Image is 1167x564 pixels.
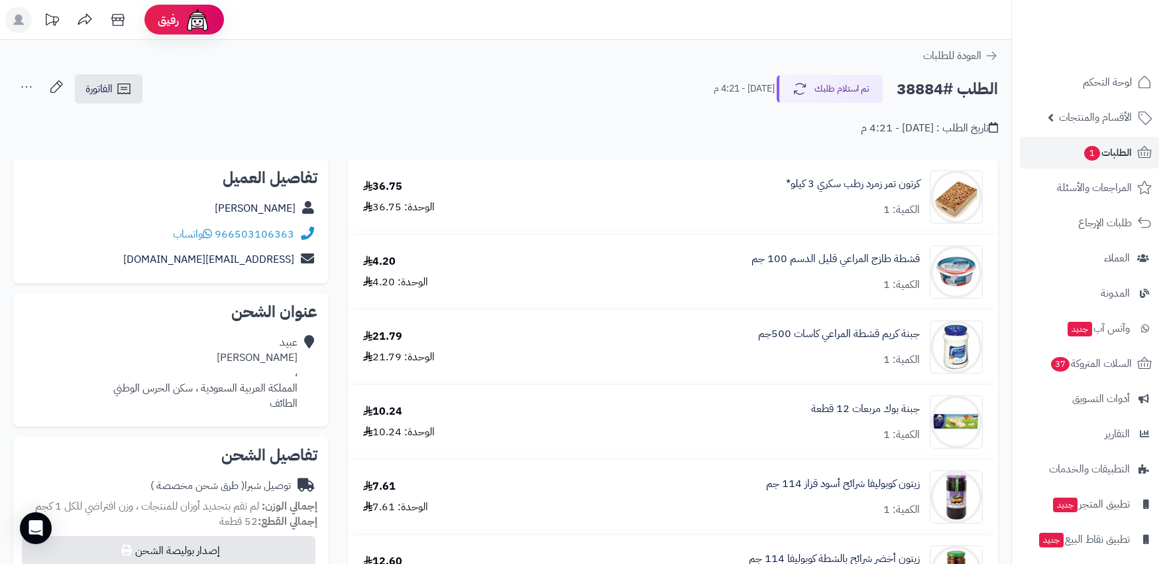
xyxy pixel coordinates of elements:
span: المدونة [1101,284,1130,303]
a: طلبات الإرجاع [1020,207,1159,239]
a: لوحة التحكم [1020,66,1159,98]
div: الكمية: 1 [883,502,920,518]
a: المدونة [1020,277,1159,309]
a: تطبيق نقاط البيعجديد [1020,524,1159,555]
span: 1 [1084,146,1100,161]
span: العملاء [1104,249,1130,267]
a: التطبيقات والخدمات [1020,453,1159,485]
div: Open Intercom Messenger [20,512,52,544]
div: الوحدة: 36.75 [363,200,435,215]
span: جديد [1053,498,1078,512]
div: الوحدة: 7.61 [363,500,428,515]
a: التقارير [1020,418,1159,450]
span: الأقسام والمنتجات [1059,108,1132,127]
button: تم استلام طلبك [777,75,883,103]
h2: تفاصيل العميل [24,170,317,186]
div: 4.20 [363,254,396,269]
div: الكمية: 1 [883,277,920,293]
span: التقارير [1105,425,1130,443]
a: كرتون تمر زمرد رطب سكري 3 كيلو* [786,176,920,192]
div: الوحدة: 21.79 [363,350,435,365]
a: واتساب [173,226,212,242]
a: 966503106363 [215,226,294,242]
small: 52 قطعة [219,514,317,529]
a: تحديثات المنصة [35,7,68,36]
small: [DATE] - 4:21 م [714,82,775,96]
span: رفيق [158,12,179,28]
span: الطلبات [1083,143,1132,162]
div: 21.79 [363,329,402,344]
span: السلات المتروكة [1050,354,1132,373]
span: وآتس آب [1066,319,1130,338]
span: تطبيق المتجر [1052,495,1130,514]
div: توصيل شبرا [150,478,291,494]
strong: إجمالي الوزن: [262,498,317,514]
span: الفاتورة [85,81,113,97]
strong: إجمالي القطع: [258,514,317,529]
div: 7.61 [363,479,396,494]
a: السلات المتروكة37 [1020,348,1159,380]
a: قشطة طازج المراعي قليل الدسم 100 جم [751,251,920,267]
a: أدوات التسويق [1020,383,1159,415]
a: [PERSON_NAME] [215,200,296,216]
span: تطبيق نقاط البيع [1038,530,1130,549]
h2: عنوان الشحن [24,304,317,320]
a: وآتس آبجديد [1020,313,1159,344]
img: 1676894531-C1919836-C105-4A06-813B-C58AF41E35D8-90x90.jpeg [930,171,982,224]
a: جبنة بوك مربعات 12 قطعة [811,401,920,417]
a: زيتون كوبوليفا شرائح أسود قزاز 114 جم [766,476,920,492]
span: ( طرق شحن مخصصة ) [150,478,245,494]
span: المراجعات والأسئلة [1057,178,1132,197]
span: جديد [1068,322,1092,336]
span: أدوات التسويق [1072,389,1130,408]
a: العودة للطلبات [923,48,998,64]
img: 218765969c79adb84a6065084f6d7d47141d-90x90.jpg [930,395,982,449]
span: التطبيقات والخدمات [1049,460,1130,478]
span: طلبات الإرجاع [1078,214,1132,232]
div: عبيد [PERSON_NAME] ، المملكة العربية السعودية ، سكن الحرس الوطني الطائف [113,335,298,411]
span: العودة للطلبات [923,48,981,64]
a: جبنة كريم قشطة المراعي كاسات 500جم [758,326,920,342]
div: 36.75 [363,179,402,194]
span: 37 [1051,357,1070,372]
h2: الطلب #38884 [897,76,998,103]
div: تاريخ الطلب : [DATE] - 4:21 م [861,121,998,136]
div: 10.24 [363,404,402,419]
a: الفاتورة [75,74,142,104]
a: المراجعات والأسئلة [1020,172,1159,204]
a: الطلبات1 [1020,137,1159,169]
img: 1664624562-%D8%AA%D9%86%D8%B2%D9%8A%D9%84%20(12)-90x90.jpg [930,320,982,374]
div: الوحدة: 4.20 [363,275,428,290]
img: ai-face.png [184,7,211,33]
img: 1672056408-448552-01-90x90.jpg [930,246,982,299]
a: تطبيق المتجرجديد [1020,488,1159,520]
div: الكمية: 1 [883,202,920,218]
a: العملاء [1020,242,1159,274]
span: لم تقم بتحديد أوزان للمنتجات ، وزن افتراضي للكل 1 كجم [35,498,259,514]
span: جديد [1039,533,1064,547]
div: الوحدة: 10.24 [363,425,435,440]
img: 4363c4173234f4df69ece137d125613da13a-90x90.jpg [930,470,982,524]
div: الكمية: 1 [883,427,920,443]
div: الكمية: 1 [883,352,920,368]
a: [EMAIL_ADDRESS][DOMAIN_NAME] [123,251,294,267]
span: لوحة التحكم [1083,73,1132,92]
h2: تفاصيل الشحن [24,447,317,463]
